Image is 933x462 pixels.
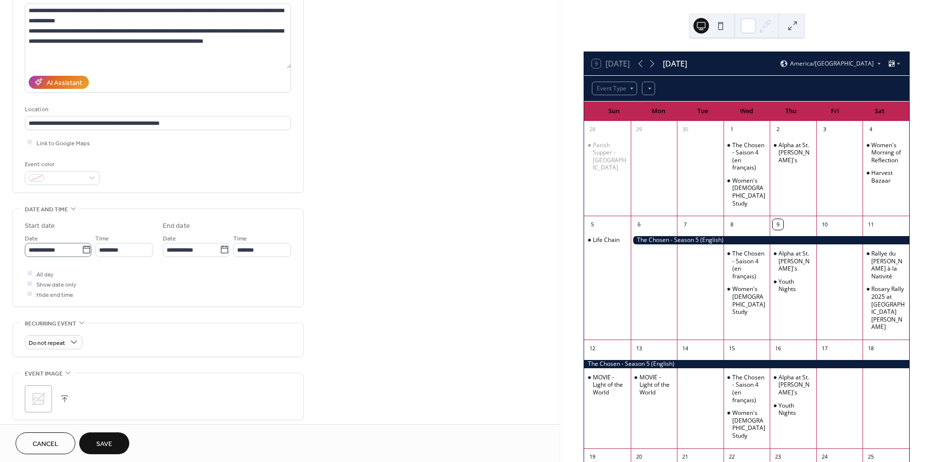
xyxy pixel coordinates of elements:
button: Cancel [16,432,75,454]
div: MOVIE - Light of the World [584,374,631,396]
div: Harvest Bazaar [863,169,909,184]
div: Mon [636,102,680,121]
div: Youth Nights [770,278,816,293]
span: Hide end time [36,290,73,300]
span: All day [36,269,53,279]
div: Thu [769,102,813,121]
div: AI Assistant [47,78,82,88]
div: Life Chain [593,236,620,244]
span: Cancel [33,439,58,449]
div: Parish Supper - St. Mary's [584,141,631,171]
div: Harvest Bazaar [871,169,905,184]
div: Youth Nights [770,402,816,417]
div: [DATE] [663,58,687,69]
div: 16 [773,343,783,354]
div: 1 [726,124,737,135]
div: MOVIE - Light of the World [639,374,674,396]
div: 17 [819,343,830,354]
div: Alpha at St. [PERSON_NAME]'s [778,374,812,396]
div: 8 [726,219,737,230]
div: Start date [25,221,55,231]
div: Sat [857,102,901,121]
div: The Chosen - Saison 4 (en français) [732,141,766,171]
div: 13 [634,343,644,354]
div: Youth Nights [778,402,812,417]
div: Fri [813,102,857,121]
div: 30 [680,124,691,135]
div: Rallye du Rosaire à la Nativité [863,250,909,280]
div: 28 [587,124,598,135]
button: Save [79,432,129,454]
div: Alpha at St. Anthony's [770,374,816,396]
div: Alpha at St. [PERSON_NAME]'s [778,250,812,273]
div: Alpha at St. [PERSON_NAME]'s [778,141,812,164]
div: Sun [592,102,636,121]
div: 6 [634,219,644,230]
div: End date [163,221,190,231]
span: Time [233,233,247,243]
span: Time [95,233,109,243]
div: 12 [587,343,598,354]
span: America/[GEOGRAPHIC_DATA] [790,61,874,67]
div: Women's Bible Study [724,409,770,439]
div: Life Chain [584,236,631,244]
div: Rosary Rally 2025 at St. Peter's [863,285,909,331]
div: 4 [865,124,876,135]
div: 14 [680,343,691,354]
div: MOVIE - Light of the World [631,374,677,396]
div: Women's [DEMOGRAPHIC_DATA] Study [732,409,766,439]
div: Women's Bible Study [724,177,770,207]
span: Link to Google Maps [36,138,90,148]
div: Rosary Rally 2025 at [GEOGRAPHIC_DATA][PERSON_NAME] [871,285,905,331]
div: Event color [25,159,98,170]
div: The Chosen - Saison 4 (en français) [724,141,770,171]
div: 7 [680,219,691,230]
span: Recurring event [25,319,76,329]
div: Alpha at St. Anthony's [770,250,816,273]
span: Show date only [36,279,76,290]
div: Tue [680,102,725,121]
div: Women's Morning of Reflection [871,141,905,164]
span: Date [163,233,176,243]
button: AI Assistant [29,76,89,89]
div: 18 [865,343,876,354]
span: Date and time [25,205,68,215]
div: The Chosen - Saison 4 (en français) [724,250,770,280]
div: The Chosen - Season 5 (English) [584,360,909,368]
div: Location [25,104,289,115]
div: MOVIE - Light of the World [593,374,627,396]
div: The Chosen - Saison 4 (en français) [732,250,766,280]
div: 29 [634,124,644,135]
div: Rallye du [PERSON_NAME] à la Nativité [871,250,905,280]
div: 11 [865,219,876,230]
div: The Chosen - Saison 4 (en français) [732,374,766,404]
div: Parish Supper - [GEOGRAPHIC_DATA] [593,141,627,171]
span: Save [96,439,112,449]
div: The Chosen - Season 5 (English) [631,236,909,244]
span: Date [25,233,38,243]
div: The Chosen - Saison 4 (en français) [724,374,770,404]
div: Youth Nights [778,278,812,293]
div: 3 [819,124,830,135]
div: ; [25,385,52,412]
div: 15 [726,343,737,354]
div: Women's [DEMOGRAPHIC_DATA] Study [732,177,766,207]
div: Wed [725,102,769,121]
div: Women's Bible Study [724,285,770,315]
div: Women's [DEMOGRAPHIC_DATA] Study [732,285,766,315]
div: Alpha at St. Anthony's [770,141,816,164]
span: Do not repeat [29,337,65,348]
div: 5 [587,219,598,230]
div: Women's Morning of Reflection [863,141,909,164]
div: 9 [773,219,783,230]
span: Event image [25,369,63,379]
div: 10 [819,219,830,230]
div: 2 [773,124,783,135]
